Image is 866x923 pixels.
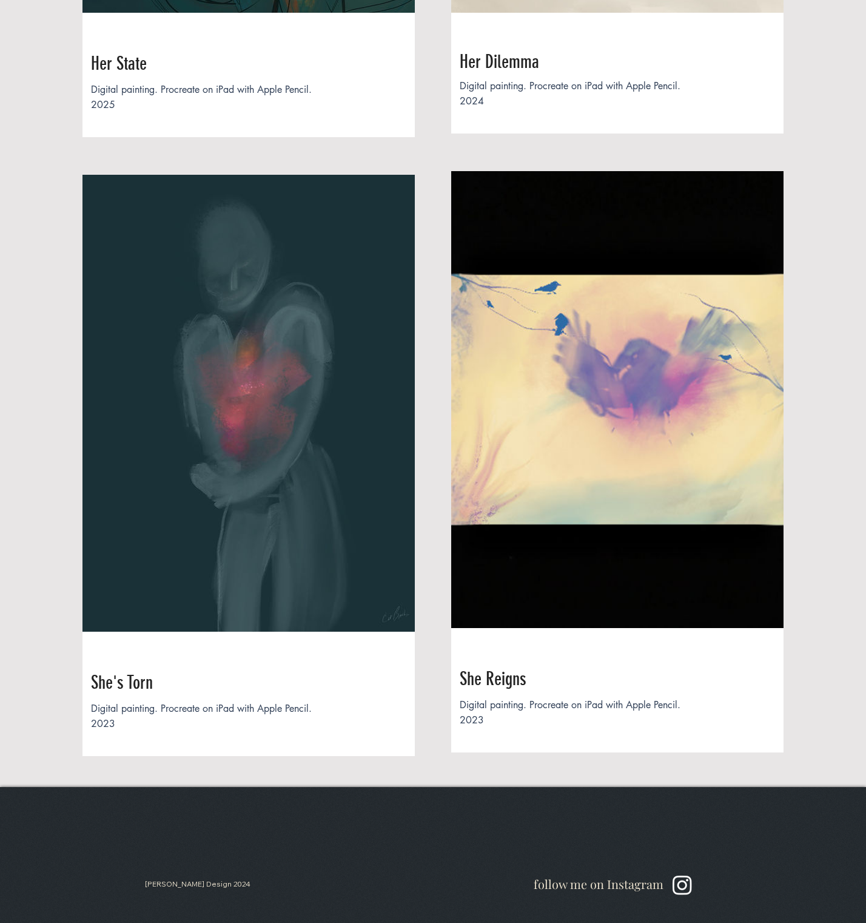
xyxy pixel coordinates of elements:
span: Her State [91,53,147,75]
span: Digital painting. Procreate on iPad with Apple Pencil. [460,698,680,711]
span: follow me on Instagram [534,876,663,892]
span: She Reigns [460,668,526,690]
img: Instagram [670,872,695,898]
span: Digital painting. Procreate on iPad with Apple Pencil. [460,79,680,92]
span: 2025 [91,98,115,111]
span: [PERSON_NAME] Design 2024 [145,879,250,888]
ul: Social Bar [670,872,695,898]
span: She's Torn [91,672,153,694]
img: She_reigns.jpg [451,171,784,628]
span: 2023 [460,714,484,726]
span: 2023 [91,717,115,730]
img: She’s torn.JPG [82,175,415,632]
a: follow me on Instagram [534,878,663,891]
span: 2024 [460,95,484,107]
span: Digital painting. Procreate on iPad with Apple Pencil. [91,702,312,715]
span: Digital painting. Procreate on iPad with Apple Pencil. [91,83,312,96]
span: Her Dilemma [460,51,539,73]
